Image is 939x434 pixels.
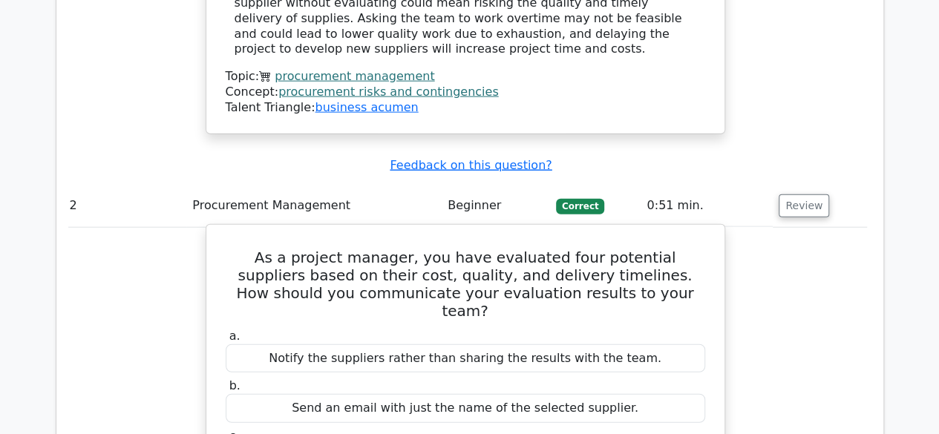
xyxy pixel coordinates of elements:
[556,199,604,214] span: Correct
[641,185,773,227] td: 0:51 min.
[278,85,499,99] a: procurement risks and contingencies
[186,185,442,227] td: Procurement Management
[226,85,705,100] div: Concept:
[442,185,550,227] td: Beginner
[224,249,707,320] h5: As a project manager, you have evaluated four potential suppliers based on their cost, quality, a...
[226,394,705,423] div: Send an email with just the name of the selected supplier.
[64,185,187,227] td: 2
[226,69,705,115] div: Talent Triangle:
[226,344,705,373] div: Notify the suppliers rather than sharing the results with the team.
[229,329,241,343] span: a.
[226,69,705,85] div: Topic:
[229,378,241,392] span: b.
[275,69,434,83] a: procurement management
[315,100,418,114] a: business acumen
[779,194,829,217] button: Review
[390,158,552,172] a: Feedback on this question?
